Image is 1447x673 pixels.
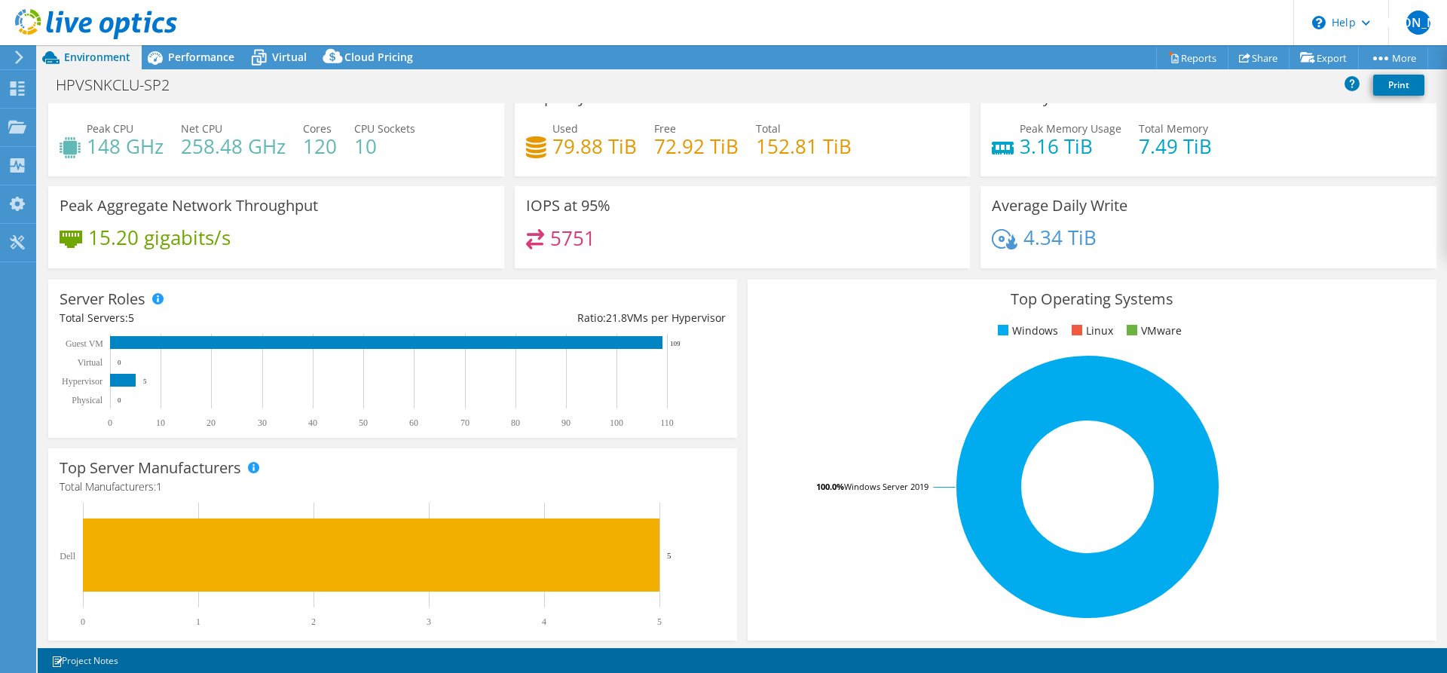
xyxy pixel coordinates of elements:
h3: Server Roles [60,291,145,307]
text: 100 [610,418,623,428]
h3: Top Server Manufacturers [60,460,241,476]
h4: 72.92 TiB [654,138,739,154]
h4: 7.49 TiB [1139,138,1212,154]
span: 1 [156,479,162,494]
h4: 15.20 gigabits/s [88,229,231,246]
span: Used [552,121,578,136]
text: 4 [542,616,546,627]
h4: 120 [303,138,337,154]
h4: 152.81 TiB [756,138,852,154]
text: 90 [561,418,571,428]
span: Virtual [272,50,307,64]
span: Total [756,121,781,136]
span: 21.8 [606,310,627,325]
text: 110 [660,418,674,428]
div: Total Servers: [60,310,393,326]
text: 1 [196,616,200,627]
li: Windows [994,323,1058,339]
h3: Average Daily Write [992,197,1127,214]
svg: \n [1312,16,1326,29]
span: Peak CPU [87,121,133,136]
text: 10 [156,418,165,428]
a: Export [1289,46,1359,69]
text: Virtual [78,357,103,368]
a: Print [1373,75,1424,96]
h4: 5751 [550,230,595,246]
tspan: Windows Server 2019 [844,481,928,492]
text: Physical [72,395,102,405]
text: 5 [657,616,662,627]
h1: HPVSNKCLU-SP2 [49,77,193,93]
h3: CPU [60,89,90,106]
span: Net CPU [181,121,222,136]
text: 0 [108,418,112,428]
span: CPU Sockets [354,121,415,136]
span: Free [654,121,676,136]
div: Ratio: VMs per Hypervisor [393,310,726,326]
span: Peak Memory Usage [1020,121,1121,136]
h4: 4.34 TiB [1023,229,1097,246]
text: Hypervisor [62,376,102,387]
h3: Top Operating Systems [759,291,1425,307]
text: 109 [670,340,681,347]
a: More [1358,46,1428,69]
h4: Total Manufacturers: [60,479,726,495]
span: Total Memory [1139,121,1208,136]
a: Project Notes [41,651,129,670]
h4: 258.48 GHz [181,138,286,154]
h4: 79.88 TiB [552,138,637,154]
tspan: 100.0% [816,481,844,492]
h3: Memory [992,89,1051,106]
text: 70 [460,418,470,428]
text: Dell [60,551,75,561]
h3: IOPS at 95% [526,197,610,214]
h4: 10 [354,138,415,154]
li: VMware [1123,323,1182,339]
text: 0 [81,616,85,627]
h4: 148 GHz [87,138,164,154]
text: 3 [427,616,431,627]
text: 20 [206,418,216,428]
text: 50 [359,418,368,428]
text: 30 [258,418,267,428]
li: Linux [1068,323,1113,339]
text: Guest VM [66,338,103,349]
span: Environment [64,50,130,64]
span: Cores [303,121,332,136]
a: Reports [1156,46,1228,69]
text: 5 [143,378,147,385]
a: Share [1228,46,1289,69]
text: 5 [667,551,671,560]
text: 40 [308,418,317,428]
h3: Capacity [526,89,586,106]
text: 0 [118,359,121,366]
h3: Peak Aggregate Network Throughput [60,197,318,214]
span: [PERSON_NAME] [1406,11,1430,35]
text: 60 [409,418,418,428]
h4: 3.16 TiB [1020,138,1121,154]
text: 0 [118,396,121,404]
span: Cloud Pricing [344,50,413,64]
span: Performance [168,50,234,64]
span: 5 [128,310,134,325]
text: 80 [511,418,520,428]
text: 2 [311,616,316,627]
